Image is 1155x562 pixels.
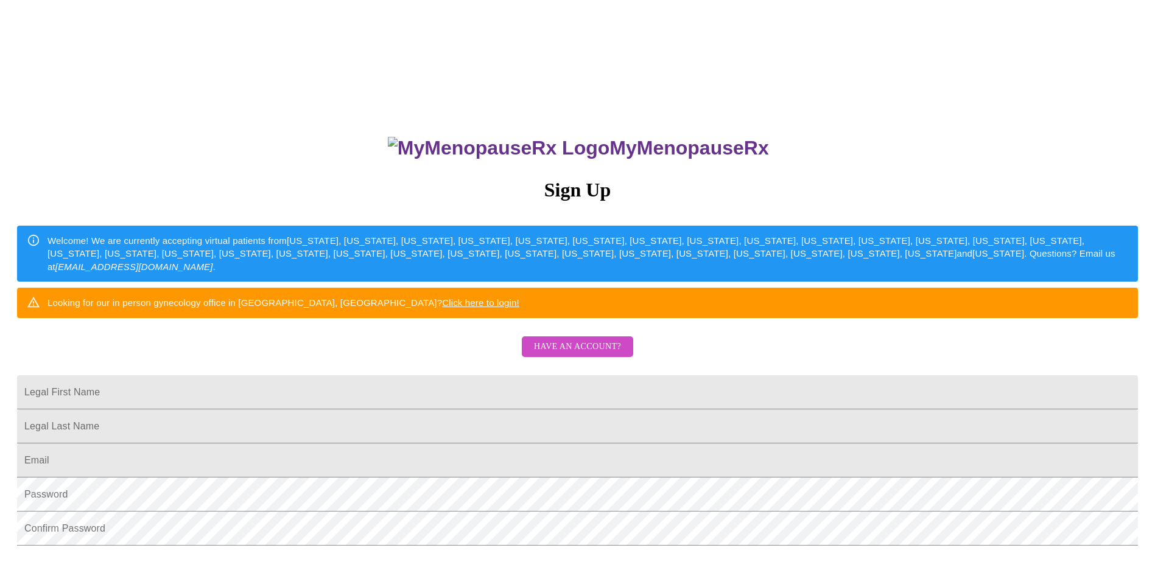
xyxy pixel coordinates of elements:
a: Have an account? [519,349,636,359]
em: [EMAIL_ADDRESS][DOMAIN_NAME] [55,262,213,272]
h3: MyMenopauseRx [19,137,1139,159]
h3: Sign Up [17,179,1138,201]
div: Welcome! We are currently accepting virtual patients from [US_STATE], [US_STATE], [US_STATE], [US... [47,229,1128,278]
span: Have an account? [534,339,621,355]
img: MyMenopauseRx Logo [388,137,609,159]
button: Have an account? [522,336,633,358]
a: Click here to login! [442,297,519,308]
div: Looking for our in person gynecology office in [GEOGRAPHIC_DATA], [GEOGRAPHIC_DATA]? [47,291,519,314]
